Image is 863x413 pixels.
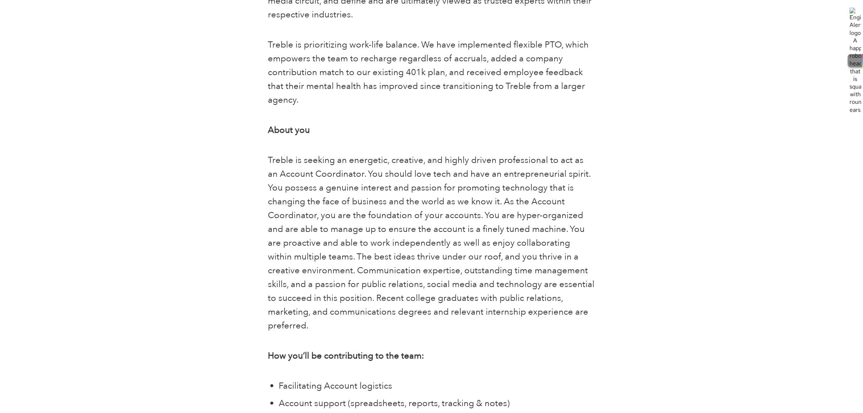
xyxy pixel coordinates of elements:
[268,350,424,362] b: How you’ll be contributing to the team:
[279,397,510,409] span: Account support (spreadsheets, reports, tracking & notes)
[268,154,594,332] span: Treble is seeking an energetic, creative, and highly driven professional to act as an Account Coo...
[268,38,595,107] p: Treble is prioritizing work-life balance. We have implemented flexible PTO, which empowers the te...
[268,124,310,136] strong: About you
[279,380,392,392] span: Facilitating Account logistics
